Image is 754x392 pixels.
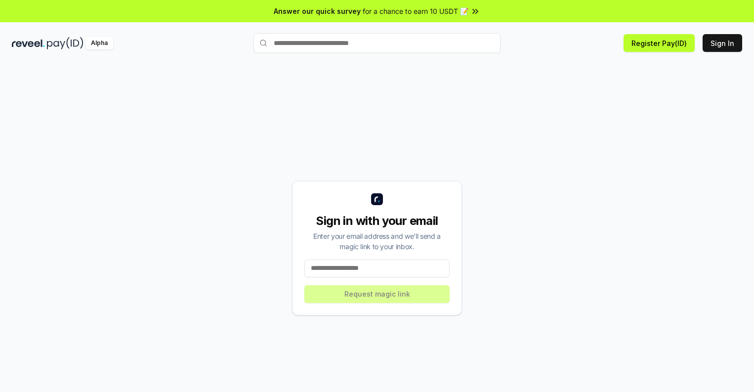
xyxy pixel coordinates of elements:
div: Enter your email address and we’ll send a magic link to your inbox. [304,231,450,252]
span: Answer our quick survey [274,6,361,16]
button: Register Pay(ID) [624,34,695,52]
span: for a chance to earn 10 USDT 📝 [363,6,468,16]
img: logo_small [371,193,383,205]
button: Sign In [703,34,742,52]
div: Sign in with your email [304,213,450,229]
div: Alpha [85,37,113,49]
img: reveel_dark [12,37,45,49]
img: pay_id [47,37,84,49]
